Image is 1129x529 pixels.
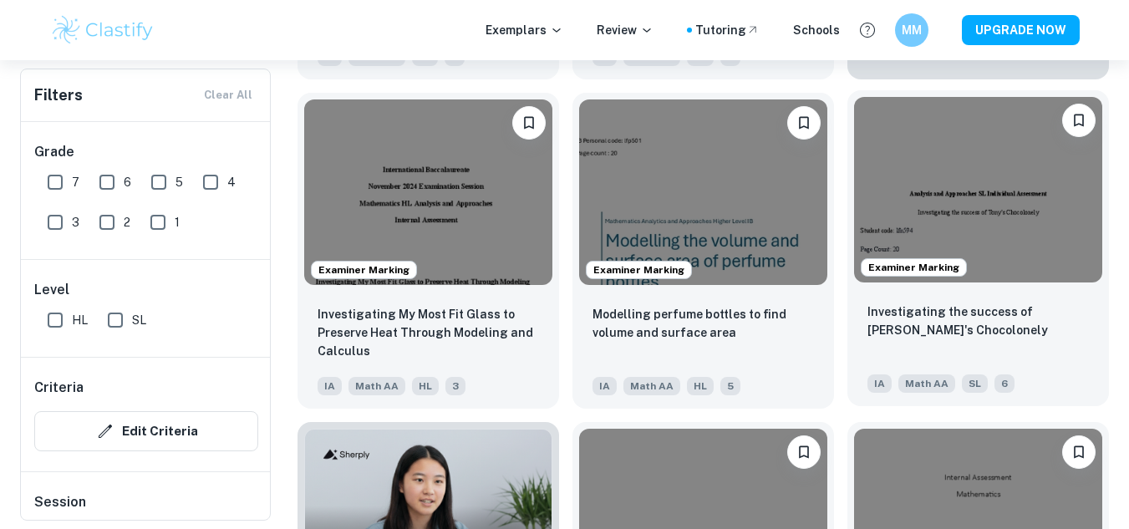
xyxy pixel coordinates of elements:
span: Math AA [623,377,680,395]
span: SL [962,374,988,393]
h6: Level [34,280,258,300]
span: Examiner Marking [587,262,691,277]
h6: Session [34,492,258,526]
button: Bookmark [512,106,546,140]
span: 2 [124,213,130,231]
span: 6 [994,374,1015,393]
span: IA [867,374,892,393]
button: Bookmark [787,106,821,140]
span: HL [412,377,439,395]
p: Review [597,21,653,39]
p: Exemplars [486,21,563,39]
span: Examiner Marking [312,262,416,277]
img: Math AA IA example thumbnail: Modelling perfume bottles to find volume [579,99,827,286]
a: Examiner MarkingBookmarkInvestigating the success of Tony's ChocolonelyIAMath AASL6 [847,93,1109,409]
button: Bookmark [1062,435,1096,469]
h6: Criteria [34,378,84,398]
button: Bookmark [787,435,821,469]
span: SL [132,311,146,329]
button: MM [895,13,928,47]
span: HL [72,311,88,329]
span: 7 [72,173,79,191]
a: Schools [793,21,840,39]
span: HL [687,377,714,395]
span: IA [318,377,342,395]
img: Math AA IA example thumbnail: Investigating My Most Fit Glass to Prese [304,99,552,286]
span: 5 [175,173,183,191]
span: 1 [175,213,180,231]
p: Modelling perfume bottles to find volume and surface area [592,305,814,342]
h6: Grade [34,142,258,162]
a: Examiner MarkingBookmarkModelling perfume bottles to find volume and surface areaIAMath AAHL5 [572,93,834,409]
button: Help and Feedback [853,16,882,44]
button: Bookmark [1062,104,1096,137]
img: Math AA IA example thumbnail: Investigating the success of Tony's Choc [854,97,1102,283]
h6: Filters [34,84,83,107]
a: Examiner MarkingBookmarkInvestigating My Most Fit Glass to Preserve Heat Through Modeling and Cal... [298,93,559,409]
span: 3 [72,213,79,231]
img: Clastify logo [50,13,156,47]
span: Math AA [348,377,405,395]
span: 6 [124,173,131,191]
p: Investigating My Most Fit Glass to Preserve Heat Through Modeling and Calculus [318,305,539,360]
span: 5 [720,377,740,395]
button: UPGRADE NOW [962,15,1080,45]
p: Investigating the success of Tony's Chocolonely [867,303,1089,339]
span: 4 [227,173,236,191]
span: Examiner Marking [862,260,966,275]
h6: MM [902,21,921,39]
span: Math AA [898,374,955,393]
span: IA [592,377,617,395]
button: Edit Criteria [34,411,258,451]
a: Tutoring [695,21,760,39]
span: 3 [445,377,465,395]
